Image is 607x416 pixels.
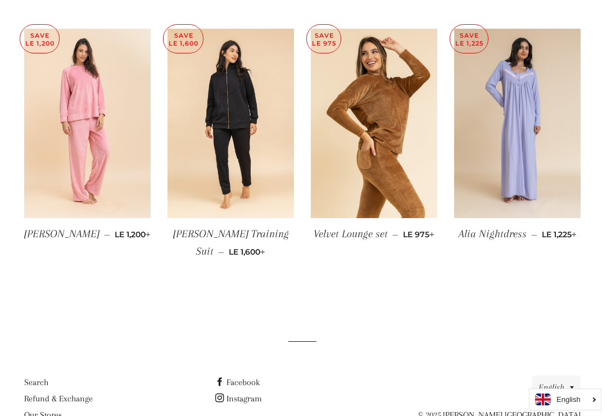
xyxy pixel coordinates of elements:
a: Velvet Lounge set — LE 975 [311,218,437,250]
button: English [532,376,581,400]
i: English [556,396,581,403]
span: LE 1,200 [115,229,151,239]
a: Instagram [215,394,262,404]
a: [PERSON_NAME] — LE 1,200 [24,218,151,250]
p: Save LE 1,200 [20,25,59,53]
span: LE 1,600 [229,247,265,257]
p: Save LE 975 [307,25,341,53]
p: Save LE 1,600 [164,25,203,53]
a: [PERSON_NAME] Training Suit — LE 1,600 [167,218,294,268]
span: Velvet Lounge set [314,228,388,240]
span: — [218,247,224,257]
span: LE 1,225 [542,229,577,239]
span: — [531,229,537,239]
span: — [392,229,398,239]
a: Search [24,377,48,387]
span: [PERSON_NAME] [24,228,99,240]
a: Alia Nightdress — LE 1,225 [454,218,581,250]
span: LE 975 [403,229,434,239]
span: Alia Nightdress [459,228,527,240]
a: English [535,394,595,405]
p: Save LE 1,225 [450,25,488,53]
span: [PERSON_NAME] Training Suit [173,228,289,257]
a: Facebook [215,377,260,387]
span: — [104,229,110,239]
a: Refund & Exchange [24,394,93,404]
